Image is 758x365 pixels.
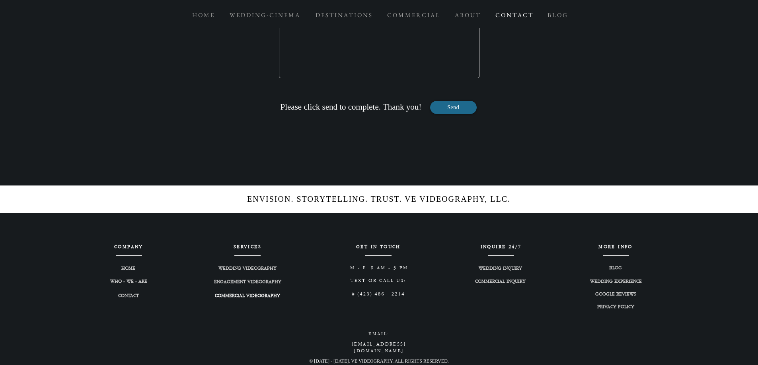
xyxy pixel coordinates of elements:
a: C O M M E R C I A L [380,8,447,22]
a: WEDDING INQUIRY [472,264,529,273]
span: MORE INFO [598,244,633,249]
a: COMMERCIAL INQUIRY [467,277,534,286]
a: ENGAGEMENT VIDEOGRAPHY [204,278,292,286]
p: C O M M E R C I A L [383,8,443,22]
span: HOME [121,265,135,272]
a: WEDDING VIDEOGRAPHY [199,264,296,273]
span: ENGAGEMENT VIDEOGRAPHY [214,279,281,286]
a: C O N T A C T [488,8,540,22]
p: A B O U T [451,8,484,22]
span: TEXT OR CALL US: [351,278,406,283]
a: COMMERCIAL VIDEOGRAPHY [210,292,285,300]
span: COMMERCIAL VIDEOGRAPHY [215,293,280,299]
span: WHO - WE - ARE [110,278,147,285]
button: Send [430,101,477,114]
a: HOME [100,264,157,273]
a: WHO - WE - ARE [105,277,152,286]
a: H O M E [184,8,222,22]
a: GOOGLE REVIEWS [582,290,650,299]
span: INQUIRE 24/7 [481,244,522,249]
span: © [DATE] - [DATE]. VE VIDEOGRAPHY. ALL RIGHTS RESERVED. [309,358,449,364]
a: D E S T I N A T I O N S [307,8,380,22]
span: M - F: 9 AM - 5 PM [350,265,408,270]
iframe: Wix Chat [666,331,758,365]
p: W E D D I N G - C I N E M A [226,8,303,22]
a: WEDDING EXPERIENCE [582,277,650,286]
span: COMMERCIAL INQUIRY [475,278,526,285]
span: ENVISION. STORYTELLING. TRUST. VE VIDEOGRAPHY, LLC. [247,195,511,203]
span: SERVICES [234,244,261,249]
p: D E S T I N A T I O N S [312,8,376,22]
span: BLOG [609,265,622,272]
span: COMPANY [114,244,143,249]
a: PRIVACY POLICY [582,303,650,311]
span: # (423) 486 - 2214 [352,291,405,297]
span: CONTACT [118,293,139,299]
span: Send [447,103,459,112]
p: C O N T A C T [491,8,536,22]
span: WEDDING VIDEOGRAPHY [218,265,277,272]
p: B L O G [544,8,571,22]
span: WEDDING INQUIRY [479,265,522,272]
a: A B O U T [447,8,488,22]
span: EMAIL: [368,331,389,336]
span: GET IN TOUCH [356,244,401,249]
a: CONTACT [105,292,152,300]
a: BLOG [592,264,639,272]
span: PRIVACY POLICY [597,304,634,311]
p: H O M E [188,8,218,22]
a: [EMAIL_ADDRESS][DOMAIN_NAME] [352,342,406,353]
a: B L O G [540,8,575,22]
span: Please click send to complete. Thank you! [281,102,422,112]
span: WEDDING EXPERIENCE [590,278,642,285]
nav: Site [184,8,575,22]
span: GOOGLE REVIEWS [595,291,636,298]
a: W E D D I N G - C I N E M A [222,8,307,22]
